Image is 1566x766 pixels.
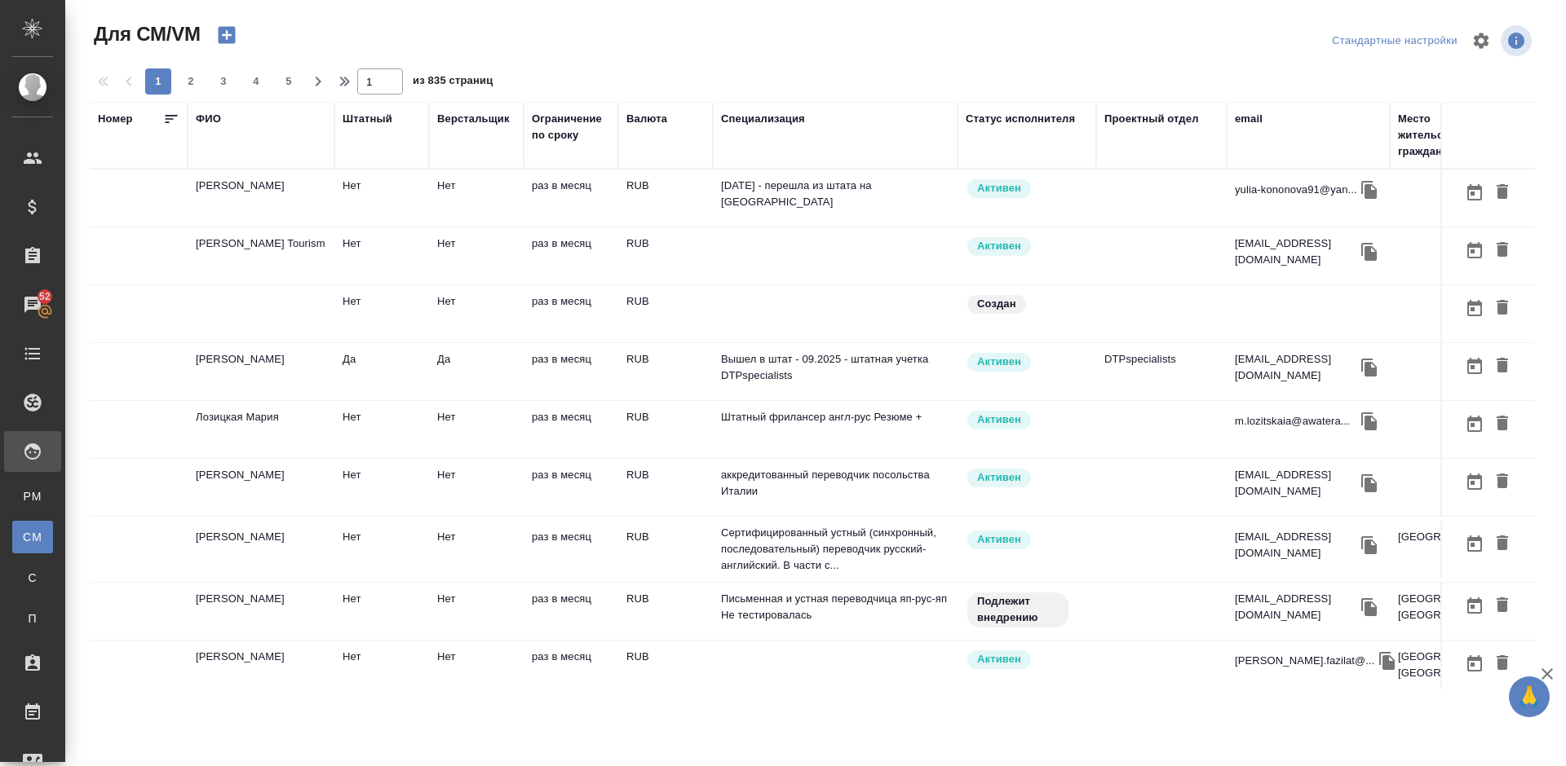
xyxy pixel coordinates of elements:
span: 4 [243,73,269,90]
td: раз в месяц [524,227,618,284]
td: Да [429,343,524,400]
td: RUB [618,521,713,578]
button: 2 [178,68,204,95]
td: Нет [334,583,429,640]
span: CM [20,529,45,545]
td: Нет [334,401,429,458]
p: [EMAIL_ADDRESS][DOMAIN_NAME] [1235,529,1357,561]
p: Подлежит внедрению [977,593,1059,626]
p: Активен [977,469,1021,486]
td: Нет [429,285,524,342]
td: [GEOGRAPHIC_DATA], [GEOGRAPHIC_DATA] [1390,641,1537,698]
td: RUB [618,401,713,458]
a: PM [12,480,53,513]
td: Нет [429,459,524,516]
td: Нет [334,227,429,284]
div: Свежая кровь: на первые 3 заказа по тематике ставь редактора и фиксируй оценки [966,591,1088,629]
button: 4 [243,68,269,95]
td: Нет [429,641,524,698]
td: Нет [429,169,524,227]
button: Удалить [1489,649,1516,679]
button: Скопировать [1357,409,1382,434]
td: RUB [618,583,713,640]
td: раз в месяц [524,343,618,400]
div: Место жительства(Город), гражданство [1398,111,1528,160]
button: Открыть календарь загрузки [1461,236,1489,266]
div: Верстальщик [437,111,510,127]
td: Нет [334,285,429,342]
p: [EMAIL_ADDRESS][DOMAIN_NAME] [1235,591,1357,623]
span: С [20,570,45,586]
td: Нет [429,227,524,284]
div: Рядовой исполнитель: назначай с учетом рейтинга [966,351,1088,373]
td: DTPspecialists [1096,343,1227,400]
button: Открыть календарь загрузки [1461,467,1489,497]
span: 2 [178,73,204,90]
button: Скопировать [1357,595,1382,619]
p: m.lozitskaia@awatera... [1235,413,1350,429]
td: раз в месяц [524,459,618,516]
p: аккредитованный переводчик посольства Италии [721,467,949,500]
td: [PERSON_NAME] [188,583,334,640]
div: split button [1328,29,1462,54]
p: Активен [977,238,1021,254]
button: Открыть календарь загрузки [1461,649,1489,679]
td: [PERSON_NAME] [188,169,334,227]
p: Активен [977,531,1021,548]
button: Удалить [1489,409,1516,439]
button: Создать [207,21,246,49]
a: П [12,602,53,635]
div: Рядовой исполнитель: назначай с учетом рейтинга [966,409,1088,431]
div: Штатный [343,111,392,127]
span: 🙏 [1515,680,1543,714]
button: Скопировать [1357,355,1382,380]
p: [PERSON_NAME].fazilat@... [1235,653,1375,669]
div: Рядовой исполнитель: назначай с учетом рейтинга [966,236,1088,258]
button: Скопировать [1357,178,1382,202]
span: Для СМ/VM [90,21,201,47]
td: [GEOGRAPHIC_DATA] [1390,521,1537,578]
button: Удалить [1489,467,1516,497]
button: Открыть календарь загрузки [1461,529,1489,559]
button: Удалить [1489,178,1516,208]
div: email [1235,111,1263,127]
td: Нет [334,459,429,516]
button: Удалить [1489,236,1516,266]
td: RUB [618,343,713,400]
button: Открыть календарь загрузки [1461,351,1489,381]
button: 🙏 [1509,676,1550,717]
div: Номер [98,111,133,127]
p: [EMAIL_ADDRESS][DOMAIN_NAME] [1235,351,1357,384]
td: раз в месяц [524,285,618,342]
button: Удалить [1489,351,1516,381]
button: Скопировать [1375,649,1400,673]
button: 5 [276,68,302,95]
span: 52 [29,288,60,305]
button: Открыть календарь загрузки [1461,591,1489,621]
a: 52 [4,284,61,325]
button: Открыть календарь загрузки [1461,409,1489,439]
p: Активен [977,354,1021,370]
button: Удалить [1489,591,1516,621]
td: [PERSON_NAME] [188,343,334,400]
button: Скопировать [1357,533,1382,557]
td: раз в месяц [524,641,618,698]
td: [PERSON_NAME] [188,459,334,516]
td: Нет [429,521,524,578]
td: Нет [334,521,429,578]
td: раз в месяц [524,169,618,227]
td: RUB [618,459,713,516]
p: Активен [977,180,1021,196]
p: Сертифицированный устный (синхронный, последовательный) переводчик русский-английский. В части с... [721,525,949,574]
p: Штатный фрилансер англ-рус Резюме + [721,409,949,425]
a: CM [12,521,53,553]
button: Открыть календарь загрузки [1461,293,1489,324]
button: Скопировать [1357,240,1382,264]
div: Рядовой исполнитель: назначай с учетом рейтинга [966,178,1088,200]
td: RUB [618,285,713,342]
div: Валюта [626,111,667,127]
div: Рядовой исполнитель: назначай с учетом рейтинга [966,529,1088,551]
button: Скопировать [1357,471,1382,495]
td: Нет [334,169,429,227]
p: Письменная и устная переводчица яп-рус-яп Не тестировалась [721,591,949,623]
